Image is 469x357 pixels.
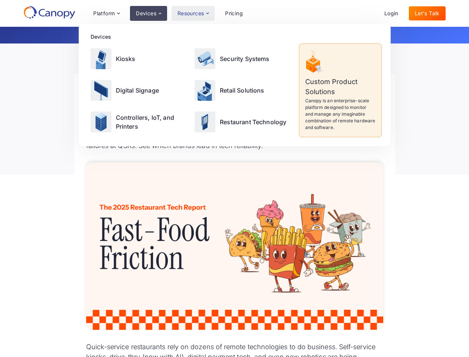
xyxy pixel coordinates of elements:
[177,11,204,16] div: Resources
[219,6,249,20] a: Pricing
[116,86,159,95] p: Digital Signage
[53,31,417,39] p: Get
[79,24,391,146] nav: Devices
[220,86,264,95] p: Retail Solutions
[192,44,294,74] a: Security Systems
[409,6,446,20] a: Let's Talk
[116,54,136,63] p: Kiosks
[305,97,375,131] p: Canopy is an enterprise-scale platform designed to monitor and manage any imaginable combination ...
[130,6,167,21] div: Devices
[192,75,294,105] a: Retail Solutions
[172,6,215,21] div: Resources
[88,44,190,74] a: Kiosks
[192,107,294,137] a: Restaurant Technology
[305,77,375,97] p: Custom Product Solutions
[220,54,270,63] p: Security Systems
[91,33,382,41] div: Devices
[87,6,126,21] div: Platform
[220,118,286,126] p: Restaurant Technology
[116,113,188,131] p: Controllers, IoT, and Printers
[88,107,190,137] a: Controllers, IoT, and Printers
[299,44,382,137] a: Custom Product SolutionsCanopy is an enterprise-scale platform designed to monitor and manage any...
[88,75,190,105] a: Digital Signage
[378,6,404,20] a: Login
[93,11,115,16] div: Platform
[136,11,156,16] div: Devices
